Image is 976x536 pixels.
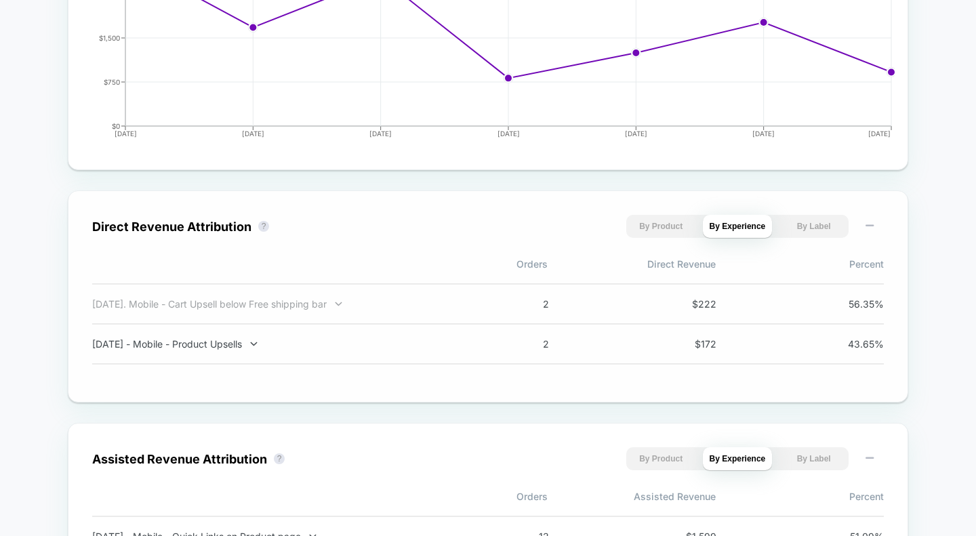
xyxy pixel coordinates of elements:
tspan: [DATE] [242,129,264,138]
tspan: [DATE] [752,129,775,138]
button: ? [274,453,285,464]
span: Percent [716,491,884,502]
div: [DATE] - Mobile - Product Upsells [92,338,449,350]
div: [DATE]. Mobile - Cart Upsell below Free shipping bar [92,298,449,310]
span: Orders [380,258,548,270]
button: By Product [626,447,696,470]
span: 2 [488,298,549,310]
button: By Experience [703,447,773,470]
button: ? [258,221,269,232]
tspan: $1,500 [99,34,120,42]
tspan: [DATE] [115,129,137,138]
span: $ 222 [655,298,716,310]
span: Direct Revenue [548,258,716,270]
tspan: [DATE] [369,129,392,138]
span: Orders [380,491,548,502]
button: By Product [626,215,696,238]
span: $ 172 [655,338,716,350]
tspan: $750 [104,78,120,86]
span: 2 [488,338,549,350]
span: 56.35 % [823,298,884,310]
tspan: [DATE] [497,129,520,138]
button: By Experience [703,215,773,238]
div: Assisted Revenue Attribution [92,452,267,466]
tspan: [DATE] [625,129,647,138]
button: By Label [779,215,849,238]
span: 43.65 % [823,338,884,350]
span: Assisted Revenue [548,491,716,502]
tspan: [DATE] [868,129,891,138]
button: By Label [779,447,849,470]
div: Direct Revenue Attribution [92,220,251,234]
tspan: $0 [112,122,120,130]
span: Percent [716,258,884,270]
